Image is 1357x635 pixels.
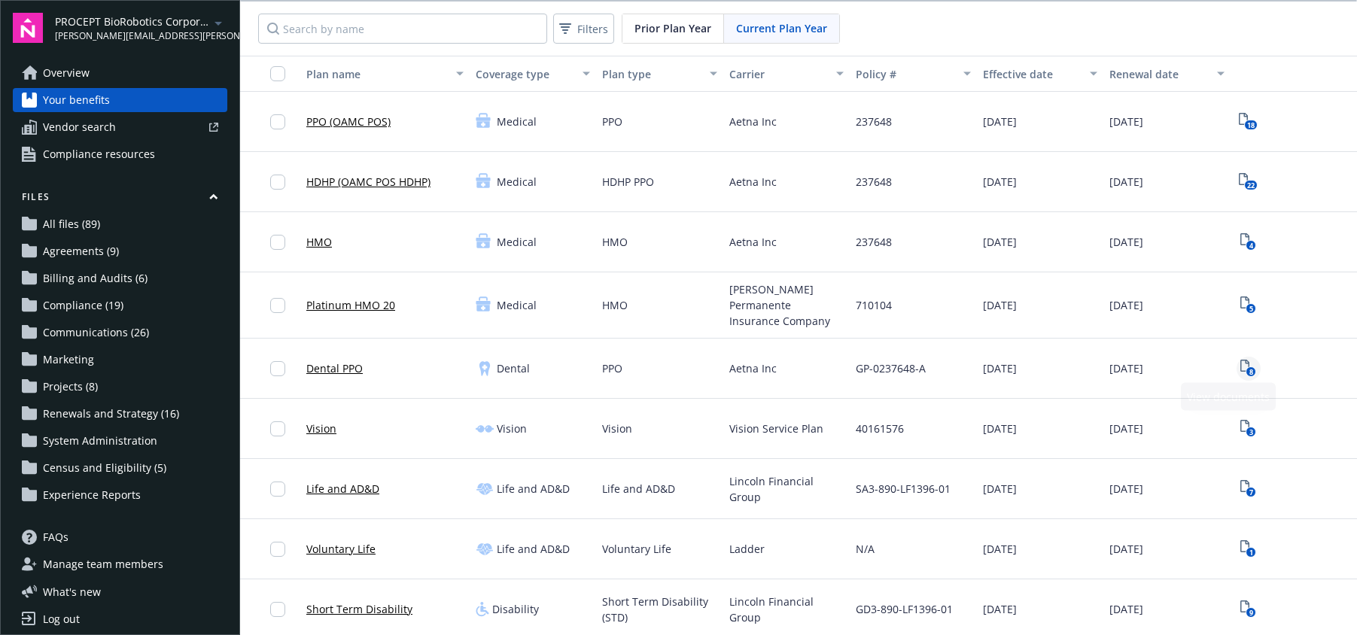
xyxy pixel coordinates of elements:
[1237,230,1261,254] span: View Plan Documents
[497,541,570,557] span: Life and AD&D
[13,348,227,372] a: Marketing
[476,66,574,82] div: Coverage type
[634,20,711,36] span: Prior Plan Year
[602,421,632,436] span: Vision
[306,541,376,557] a: Voluntary Life
[729,594,844,625] span: Lincoln Financial Group
[492,601,539,617] span: Disability
[1249,608,1253,618] text: 9
[13,115,227,139] a: Vendor search
[556,18,611,40] span: Filters
[602,481,675,497] span: Life and AD&D
[602,66,700,82] div: Plan type
[13,456,227,480] a: Census and Eligibility (5)
[1249,241,1253,251] text: 4
[497,421,527,436] span: Vision
[1103,56,1230,92] button: Renewal date
[983,481,1017,497] span: [DATE]
[983,66,1081,82] div: Effective date
[13,321,227,345] a: Communications (26)
[270,482,285,497] input: Toggle Row Selected
[1249,427,1253,437] text: 3
[43,212,100,236] span: All files (89)
[43,88,110,112] span: Your benefits
[1109,114,1143,129] span: [DATE]
[983,234,1017,250] span: [DATE]
[1237,477,1261,501] a: View Plan Documents
[43,239,119,263] span: Agreements (9)
[258,14,547,44] input: Search by name
[55,13,227,43] button: PROCEPT BioRobotics Corporation[PERSON_NAME][EMAIL_ADDRESS][PERSON_NAME][DOMAIN_NAME]arrowDropDown
[497,234,537,250] span: Medical
[13,13,43,43] img: navigator-logo.svg
[983,541,1017,557] span: [DATE]
[729,66,827,82] div: Carrier
[856,114,892,129] span: 237648
[602,541,671,557] span: Voluntary Life
[729,114,777,129] span: Aetna Inc
[13,429,227,453] a: System Administration
[43,293,123,317] span: Compliance (19)
[306,297,395,313] a: Platinum HMO 20
[270,542,285,557] input: Toggle Row Selected
[497,174,537,190] span: Medical
[13,142,227,166] a: Compliance resources
[729,421,823,436] span: Vision Service Plan
[43,525,68,549] span: FAQs
[1109,297,1143,313] span: [DATE]
[306,114,391,129] a: PPO (OAMC POS)
[977,56,1103,92] button: Effective date
[43,552,163,576] span: Manage team members
[856,174,892,190] span: 237648
[856,481,951,497] span: SA3-890-LF1396-01
[43,402,179,426] span: Renewals and Strategy (16)
[306,234,332,250] a: HMO
[1237,597,1261,621] a: View Plan Documents
[1109,234,1143,250] span: [DATE]
[736,20,827,36] span: Current Plan Year
[55,14,209,29] span: PROCEPT BioRobotics Corporation
[983,601,1017,617] span: [DATE]
[43,456,166,480] span: Census and Eligibility (5)
[577,21,608,37] span: Filters
[1237,537,1261,561] a: View Plan Documents
[13,266,227,290] a: Billing and Audits (6)
[43,429,157,453] span: System Administration
[1237,170,1261,194] span: View Plan Documents
[270,66,285,81] input: Select all
[1249,488,1253,497] text: 7
[1249,304,1253,314] text: 5
[270,235,285,250] input: Toggle Row Selected
[856,601,953,617] span: GD3-890-LF1396-01
[602,297,628,313] span: HMO
[723,56,850,92] button: Carrier
[43,142,155,166] span: Compliance resources
[602,360,622,376] span: PPO
[13,61,227,85] a: Overview
[729,281,844,329] span: [PERSON_NAME] Permanente Insurance Company
[850,56,976,92] button: Policy #
[983,421,1017,436] span: [DATE]
[497,297,537,313] span: Medical
[729,541,765,557] span: Ladder
[13,293,227,317] a: Compliance (19)
[13,190,227,209] button: Files
[1237,110,1261,134] span: View Plan Documents
[1247,120,1255,130] text: 18
[856,234,892,250] span: 237648
[1109,601,1143,617] span: [DATE]
[470,56,596,92] button: Coverage type
[729,174,777,190] span: Aetna Inc
[43,483,141,507] span: Experience Reports
[553,14,614,44] button: Filters
[43,348,94,372] span: Marketing
[1109,421,1143,436] span: [DATE]
[1109,541,1143,557] span: [DATE]
[270,602,285,617] input: Toggle Row Selected
[13,402,227,426] a: Renewals and Strategy (16)
[1237,293,1261,317] span: View Plan Documents
[497,481,570,497] span: Life and AD&D
[1237,417,1261,441] a: View Plan Documents
[856,66,954,82] div: Policy #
